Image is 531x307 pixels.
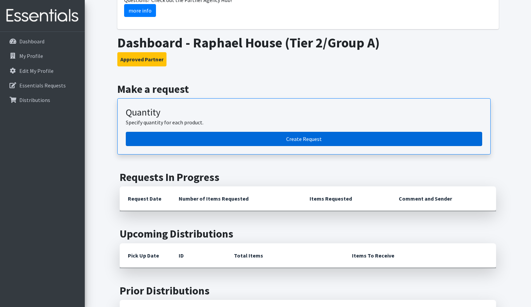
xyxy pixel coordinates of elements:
h1: Dashboard - Raphael House (Tier 2/Group A) [117,35,499,51]
th: Number of Items Requested [171,186,301,211]
th: Pick Up Date [120,243,171,268]
h2: Requests In Progress [120,171,496,184]
th: Items To Receive [344,243,496,268]
h3: Quantity [126,107,482,118]
p: My Profile [19,53,43,59]
img: HumanEssentials [3,4,82,27]
a: Essentials Requests [3,79,82,92]
p: Specify quantity for each product. [126,118,482,126]
th: ID [171,243,226,268]
th: Items Requested [301,186,391,211]
th: Request Date [120,186,171,211]
a: My Profile [3,49,82,63]
p: Distributions [19,97,50,103]
h2: Prior Distributions [120,284,496,297]
th: Comment and Sender [391,186,496,211]
a: more info [124,4,156,17]
button: Approved Partner [117,52,166,66]
h2: Upcoming Distributions [120,227,496,240]
a: Dashboard [3,35,82,48]
h2: Make a request [117,83,499,96]
p: Dashboard [19,38,44,45]
p: Essentials Requests [19,82,66,89]
a: Distributions [3,93,82,107]
a: Create a request by quantity [126,132,482,146]
th: Total Items [226,243,344,268]
p: Edit My Profile [19,67,54,74]
a: Edit My Profile [3,64,82,78]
